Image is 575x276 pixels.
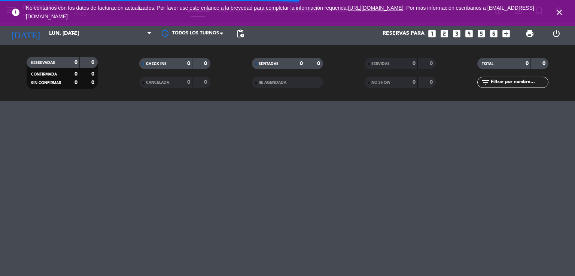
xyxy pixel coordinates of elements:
strong: 0 [74,60,77,65]
span: pending_actions [236,29,245,38]
span: CANCELADA [146,81,169,85]
strong: 0 [91,71,96,77]
i: looks_6 [489,29,499,39]
i: looks_4 [464,29,474,39]
strong: 0 [317,61,322,66]
strong: 0 [204,61,209,66]
strong: 0 [300,61,303,66]
div: LOG OUT [543,22,569,45]
strong: 0 [91,80,96,85]
strong: 0 [430,61,434,66]
input: Filtrar por nombre... [490,78,548,86]
a: . Por más información escríbanos a [EMAIL_ADDRESS][DOMAIN_NAME] [26,5,534,19]
i: looks_two [439,29,449,39]
strong: 0 [74,71,77,77]
span: No contamos con los datos de facturación actualizados. Por favor use este enlance a la brevedad p... [26,5,534,19]
i: power_settings_new [552,29,561,38]
a: [URL][DOMAIN_NAME] [348,5,404,11]
strong: 0 [74,80,77,85]
i: error [11,8,20,17]
i: looks_3 [452,29,462,39]
span: SERVIDAS [371,62,390,66]
i: arrow_drop_down [70,29,79,38]
span: Reservas para [383,31,425,37]
i: add_box [501,29,511,39]
strong: 0 [187,80,190,85]
i: [DATE] [6,25,45,42]
i: looks_5 [477,29,486,39]
span: SIN CONFIRMAR [31,81,61,85]
i: looks_one [427,29,437,39]
span: NO SHOW [371,81,390,85]
span: RESERVADAS [31,61,55,65]
strong: 0 [413,61,416,66]
span: SENTADAS [259,62,279,66]
span: RE AGENDADA [259,81,286,85]
span: TOTAL [482,62,493,66]
strong: 0 [413,80,416,85]
strong: 0 [187,61,190,66]
span: CHECK INS [146,62,167,66]
strong: 0 [526,61,529,66]
strong: 0 [542,61,547,66]
i: filter_list [481,78,490,87]
span: CONFIRMADA [31,73,57,76]
span: print [525,29,534,38]
strong: 0 [91,60,96,65]
i: close [555,8,564,17]
strong: 0 [430,80,434,85]
strong: 0 [204,80,209,85]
